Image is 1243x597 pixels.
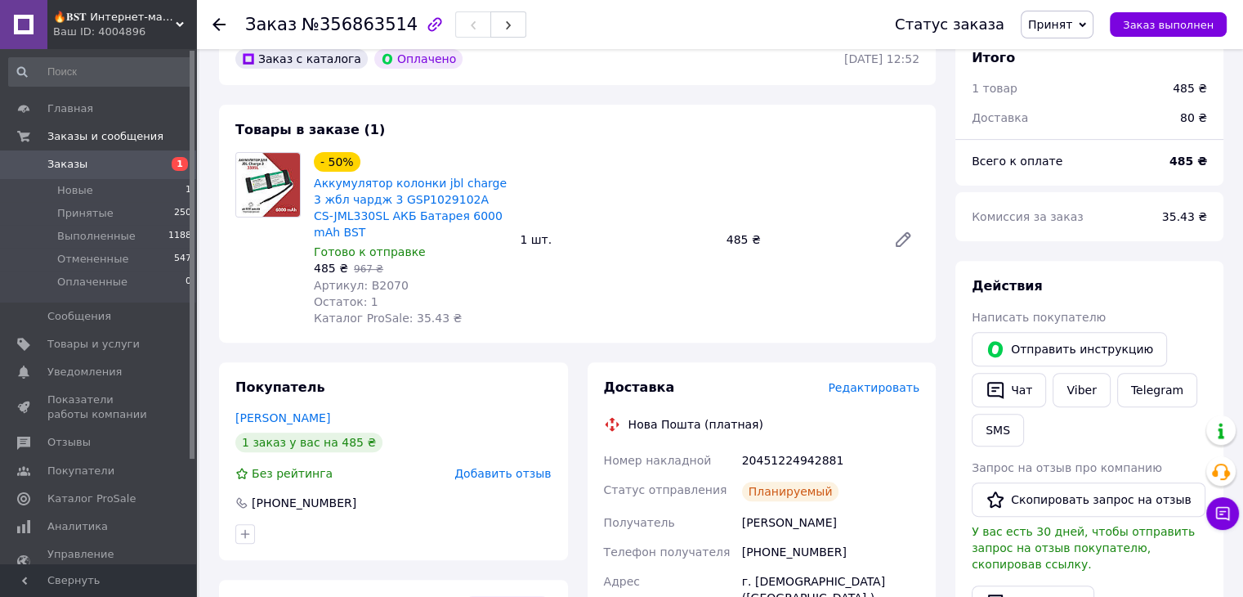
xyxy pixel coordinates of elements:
[186,183,191,198] span: 1
[235,433,382,452] div: 1 заказ у вас на 485 ₴
[1173,80,1207,97] div: 485 ₴
[212,16,226,33] div: Вернуться назад
[604,545,731,559] span: Телефон получателя
[172,157,188,171] span: 1
[53,25,196,39] div: Ваш ID: 4004896
[314,152,360,172] div: - 50%
[47,547,151,577] span: Управление сайтом
[972,461,1162,474] span: Запрос на отзыв про компанию
[252,467,333,480] span: Без рейтинга
[47,435,91,450] span: Отзывы
[972,50,1015,65] span: Итого
[47,101,93,116] span: Главная
[53,10,176,25] span: 🔥𝐁𝐒𝐓 Интернет-магазин -❗По всем вопросам просьба писать в чат
[302,15,418,34] span: №356863514
[314,295,378,308] span: Остаток: 1
[972,155,1062,168] span: Всего к оплате
[624,416,767,433] div: Нова Пошта (платная)
[354,263,383,275] span: 967 ₴
[235,411,330,424] a: [PERSON_NAME]
[47,337,140,352] span: Товары и услуги
[235,122,385,137] span: Товары в заказе (1)
[47,464,114,478] span: Покупатели
[739,537,923,567] div: [PHONE_NUMBER]
[828,381,919,394] span: Редактировать
[57,275,127,290] span: Оплаченные
[250,495,358,511] div: [PHONE_NUMBER]
[454,467,551,480] span: Добавить отзыв
[604,516,675,529] span: Получатель
[972,414,1024,447] button: SMS
[887,223,919,256] a: Редактировать
[168,229,191,244] span: 1188
[1170,100,1217,136] div: 80 ₴
[972,483,1205,517] button: Скопировать запрос на отзыв
[314,177,507,239] a: Аккумулятор колонки jbl charge 3 жбл чардж 3 GSP1029102A CS-JML330SL АКБ Батарея 6000 mAh BST
[174,252,191,267] span: 547
[720,228,880,251] div: 485 ₴
[972,111,1028,124] span: Доставка
[235,49,368,69] div: Заказ с каталога
[314,312,462,325] span: Каталог ProSale: 35.43 ₴
[57,183,93,198] span: Новые
[604,454,712,467] span: Номер накладной
[186,275,191,290] span: 0
[174,206,191,221] span: 250
[739,446,923,475] div: 20451224942881
[57,252,128,267] span: Отмененные
[972,373,1046,407] button: Чат
[235,379,324,395] span: Покупатель
[57,229,136,244] span: Выполненные
[245,15,297,34] span: Заказ
[314,245,426,258] span: Готово к отправке
[236,153,300,217] img: Аккумулятор колонки jbl charge 3 жбл чардж 3 GSP1029102A CS-JML330SL АКБ Батарея 6000 mAh BST
[374,49,463,69] div: Оплачено
[47,365,122,379] span: Уведомления
[1206,497,1239,530] button: Чат с покупателем
[972,82,1017,95] span: 1 товар
[1117,373,1197,407] a: Telegram
[972,278,1043,294] span: Действия
[742,482,839,501] div: Планируемый
[47,157,87,172] span: Заказы
[604,483,727,496] span: Статус отправления
[972,311,1106,324] span: Написать покупателю
[604,379,675,395] span: Доставка
[1169,155,1207,168] b: 485 ₴
[57,206,114,221] span: Принятые
[1028,18,1072,31] span: Принят
[739,508,923,537] div: [PERSON_NAME]
[604,575,640,588] span: Адрес
[972,332,1167,366] button: Отправить инструкцию
[1053,373,1110,407] a: Viber
[972,210,1084,223] span: Комиссия за заказ
[47,309,111,324] span: Сообщения
[513,228,719,251] div: 1 шт.
[1162,210,1207,223] span: 35.43 ₴
[314,279,409,292] span: Артикул: B2070
[314,262,348,275] span: 485 ₴
[895,16,1004,33] div: Статус заказа
[972,525,1195,571] span: У вас есть 30 дней, чтобы отправить запрос на отзыв покупателю, скопировав ссылку.
[1110,12,1227,37] button: Заказ выполнен
[844,52,919,65] time: [DATE] 12:52
[47,492,136,506] span: Каталог ProSale
[47,393,151,422] span: Показатели работы компании
[47,129,163,144] span: Заказы и сообщения
[47,519,108,534] span: Аналитика
[1123,19,1214,31] span: Заказ выполнен
[8,57,193,87] input: Поиск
